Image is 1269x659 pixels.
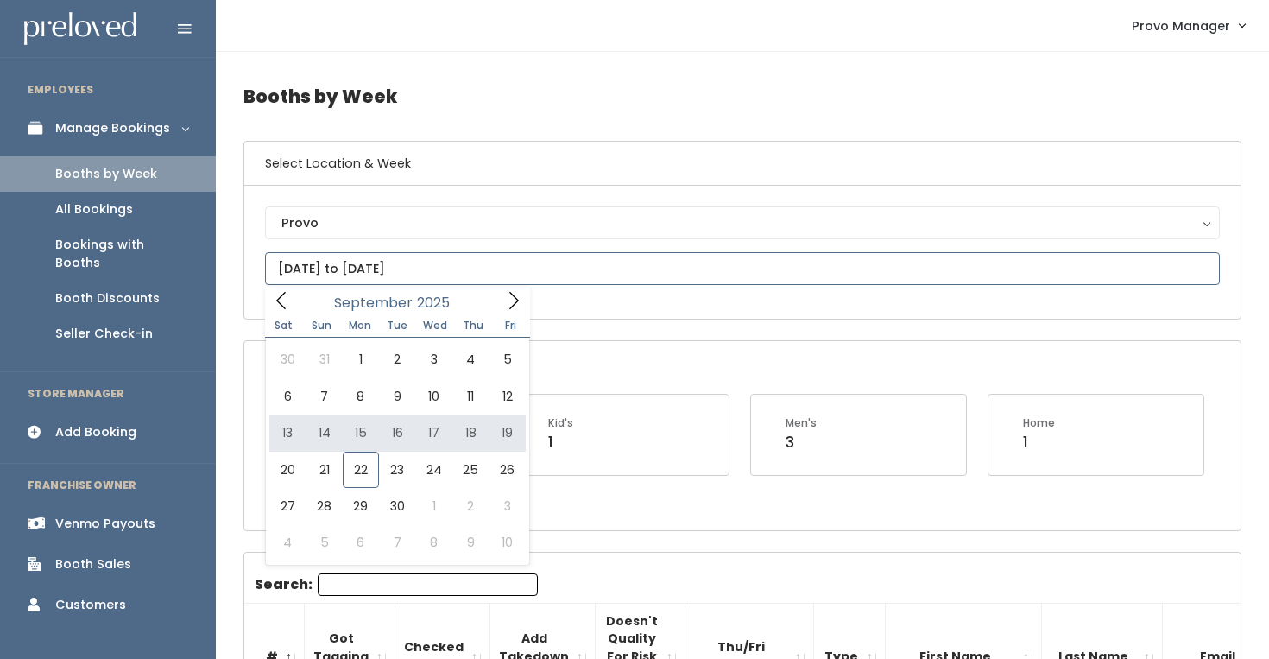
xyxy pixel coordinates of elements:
[416,415,452,451] span: September 17, 2025
[55,236,188,272] div: Bookings with Booths
[55,423,136,441] div: Add Booking
[306,452,342,488] span: September 21, 2025
[452,415,489,451] span: September 18, 2025
[334,296,413,310] span: September
[416,320,454,331] span: Wed
[55,555,131,573] div: Booth Sales
[452,452,489,488] span: September 25, 2025
[454,320,492,331] span: Thu
[452,341,489,377] span: September 4, 2025
[489,452,525,488] span: September 26, 2025
[489,488,525,524] span: October 3, 2025
[413,292,464,314] input: Year
[281,213,1203,232] div: Provo
[343,524,379,561] span: October 6, 2025
[306,378,342,415] span: September 7, 2025
[1114,7,1262,44] a: Provo Manager
[379,415,415,451] span: September 16, 2025
[416,378,452,415] span: September 10, 2025
[255,573,538,596] label: Search:
[269,341,306,377] span: August 30, 2025
[416,524,452,561] span: October 8, 2025
[452,488,489,524] span: October 2, 2025
[269,524,306,561] span: October 4, 2025
[416,452,452,488] span: September 24, 2025
[452,378,489,415] span: September 11, 2025
[379,378,415,415] span: September 9, 2025
[379,341,415,377] span: September 2, 2025
[1023,431,1055,453] div: 1
[489,341,525,377] span: September 5, 2025
[343,415,379,451] span: September 15, 2025
[318,573,538,596] input: Search:
[55,200,133,219] div: All Bookings
[343,488,379,524] span: September 29, 2025
[489,378,525,415] span: September 12, 2025
[379,452,415,488] span: September 23, 2025
[492,320,530,331] span: Fri
[265,252,1220,285] input: September 27 - October 3, 2025
[343,452,379,488] span: September 22, 2025
[55,119,170,137] div: Manage Bookings
[786,415,817,431] div: Men's
[341,320,379,331] span: Mon
[55,165,157,183] div: Booths by Week
[55,325,153,343] div: Seller Check-in
[55,596,126,614] div: Customers
[416,341,452,377] span: September 3, 2025
[269,488,306,524] span: September 27, 2025
[55,515,155,533] div: Venmo Payouts
[1132,16,1230,35] span: Provo Manager
[1023,415,1055,431] div: Home
[265,320,303,331] span: Sat
[306,488,342,524] span: September 28, 2025
[379,488,415,524] span: September 30, 2025
[269,415,306,451] span: September 13, 2025
[343,378,379,415] span: September 8, 2025
[548,415,573,431] div: Kid's
[306,341,342,377] span: August 31, 2025
[548,431,573,453] div: 1
[265,206,1220,239] button: Provo
[379,524,415,561] span: October 7, 2025
[303,320,341,331] span: Sun
[306,415,342,451] span: September 14, 2025
[269,452,306,488] span: September 20, 2025
[489,415,525,451] span: September 19, 2025
[24,12,136,46] img: preloved logo
[243,73,1241,120] h4: Booths by Week
[416,488,452,524] span: October 1, 2025
[269,378,306,415] span: September 6, 2025
[489,524,525,561] span: October 10, 2025
[378,320,416,331] span: Tue
[452,524,489,561] span: October 9, 2025
[244,142,1241,186] h6: Select Location & Week
[343,341,379,377] span: September 1, 2025
[306,524,342,561] span: October 5, 2025
[786,431,817,453] div: 3
[55,289,160,307] div: Booth Discounts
